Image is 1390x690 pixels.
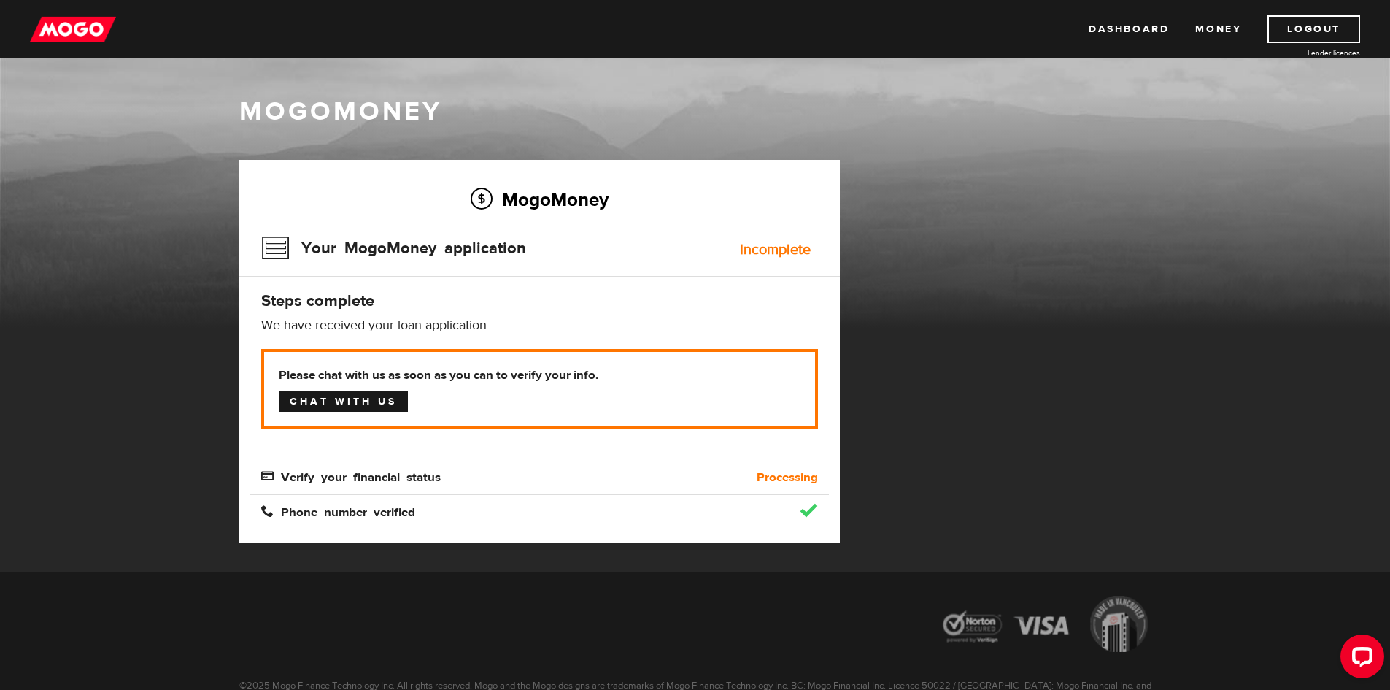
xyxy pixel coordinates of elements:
span: Phone number verified [261,505,415,517]
span: Verify your financial status [261,469,441,482]
a: Dashboard [1089,15,1169,43]
h2: MogoMoney [261,184,818,215]
h3: Your MogoMoney application [261,229,526,267]
img: mogo_logo-11ee424be714fa7cbb0f0f49df9e16ec.png [30,15,116,43]
a: Lender licences [1251,47,1360,58]
a: Money [1195,15,1241,43]
p: We have received your loan application [261,317,818,334]
div: Incomplete [740,242,811,257]
a: Chat with us [279,391,408,412]
h1: MogoMoney [239,96,1151,127]
a: Logout [1267,15,1360,43]
b: Processing [757,469,818,486]
h4: Steps complete [261,291,818,311]
img: legal-icons-92a2ffecb4d32d839781d1b4e4802d7b.png [929,585,1162,667]
b: Please chat with us as soon as you can to verify your info. [279,367,800,384]
iframe: LiveChat chat widget [1329,629,1390,690]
